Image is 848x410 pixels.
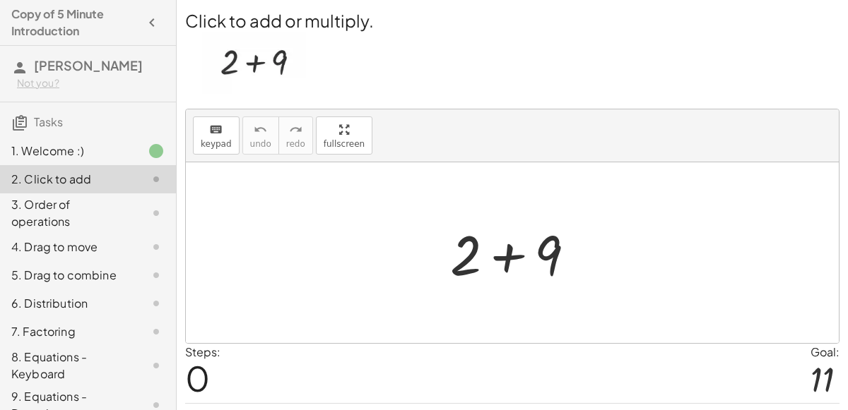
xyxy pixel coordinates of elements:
i: Task not started. [148,239,165,255]
label: Steps: [185,344,220,359]
div: 2. Click to add [11,171,125,188]
i: undo [254,121,267,138]
i: redo [289,121,302,138]
i: Task finished. [148,143,165,159]
button: fullscreen [316,116,372,155]
span: redo [286,139,305,149]
i: Task not started. [148,171,165,188]
span: 0 [185,356,210,399]
i: Task not started. [148,323,165,340]
div: 8. Equations - Keyboard [11,349,125,382]
h4: Copy of 5 Minute Introduction [11,6,139,40]
div: Goal: [811,344,840,361]
i: Task not started. [148,205,165,222]
button: redoredo [278,116,313,155]
span: keypad [201,139,232,149]
span: [PERSON_NAME] [34,57,143,73]
h2: Click to add or multiply. [185,8,840,32]
i: keyboard [209,121,223,138]
span: undo [250,139,271,149]
i: Task not started. [148,267,165,284]
span: Tasks [34,114,63,129]
span: fullscreen [324,139,365,149]
img: acc24cad2d66776ab3378aca534db7173dae579742b331bb719a8ca59f72f8de.webp [202,32,306,94]
div: 1. Welcome :) [11,143,125,159]
div: 7. Factoring [11,323,125,340]
div: 6. Distribution [11,295,125,312]
button: keyboardkeypad [193,116,240,155]
div: 5. Drag to combine [11,267,125,284]
div: 3. Order of operations [11,196,125,230]
div: Not you? [17,76,165,90]
i: Task not started. [148,295,165,312]
button: undoundo [242,116,279,155]
div: 4. Drag to move [11,239,125,255]
i: Task not started. [148,357,165,374]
